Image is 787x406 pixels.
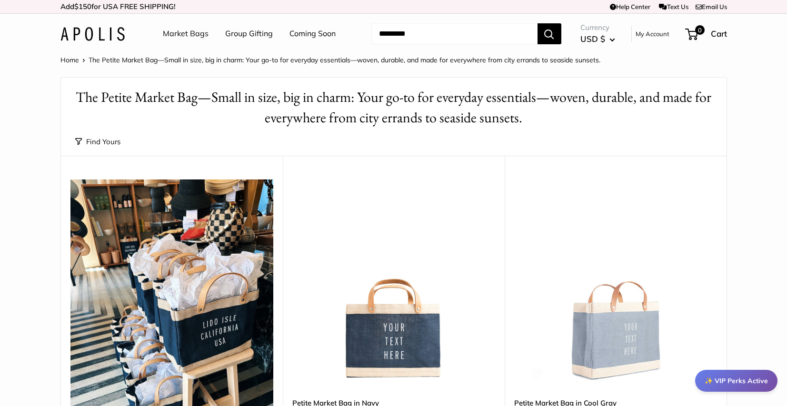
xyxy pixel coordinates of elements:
[695,370,777,392] div: ✨ VIP Perks Active
[514,179,717,382] img: Petite Market Bag in Cool Gray
[225,27,273,41] a: Group Gifting
[514,179,717,382] a: Petite Market Bag in Cool GrayPetite Market Bag in Cool Gray
[696,3,727,10] a: Email Us
[636,28,669,40] a: My Account
[292,179,495,382] a: description_Make it yours with custom text.Petite Market Bag in Navy
[659,3,688,10] a: Text Us
[371,23,538,44] input: Search...
[580,31,615,47] button: USD $
[292,179,495,382] img: description_Make it yours with custom text.
[75,87,712,128] h1: The Petite Market Bag—Small in size, big in charm: Your go-to for everyday essentials—woven, dura...
[686,26,727,41] a: 0 Cart
[89,56,600,64] span: The Petite Market Bag—Small in size, big in charm: Your go-to for everyday essentials—woven, dura...
[610,3,650,10] a: Help Center
[695,25,704,35] span: 0
[538,23,561,44] button: Search
[580,21,615,34] span: Currency
[163,27,209,41] a: Market Bags
[60,27,125,41] img: Apolis
[711,29,727,39] span: Cart
[580,34,605,44] span: USD $
[60,56,79,64] a: Home
[75,135,120,149] button: Find Yours
[60,54,600,66] nav: Breadcrumb
[74,2,91,11] span: $150
[289,27,336,41] a: Coming Soon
